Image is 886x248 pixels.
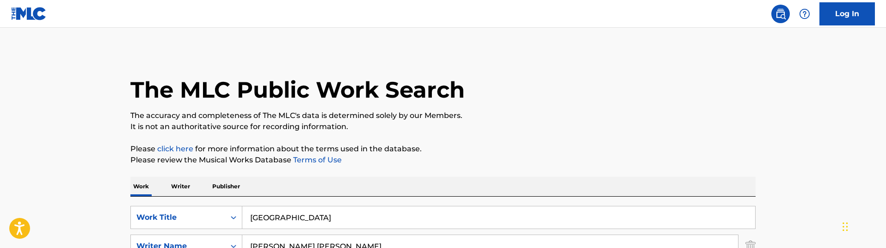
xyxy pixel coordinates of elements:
[795,5,814,23] div: Help
[130,110,756,121] p: The accuracy and completeness of The MLC's data is determined solely by our Members.
[130,121,756,132] p: It is not an authoritative source for recording information.
[799,8,810,19] img: help
[291,155,342,164] a: Terms of Use
[11,7,47,20] img: MLC Logo
[157,144,193,153] a: click here
[209,177,243,196] p: Publisher
[130,76,465,104] h1: The MLC Public Work Search
[168,177,193,196] p: Writer
[130,143,756,155] p: Please for more information about the terms used in the database.
[136,212,220,223] div: Work Title
[771,5,790,23] a: Public Search
[840,204,886,248] iframe: Chat Widget
[130,155,756,166] p: Please review the Musical Works Database
[843,213,848,241] div: Drag
[819,2,875,25] a: Log In
[775,8,786,19] img: search
[130,177,152,196] p: Work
